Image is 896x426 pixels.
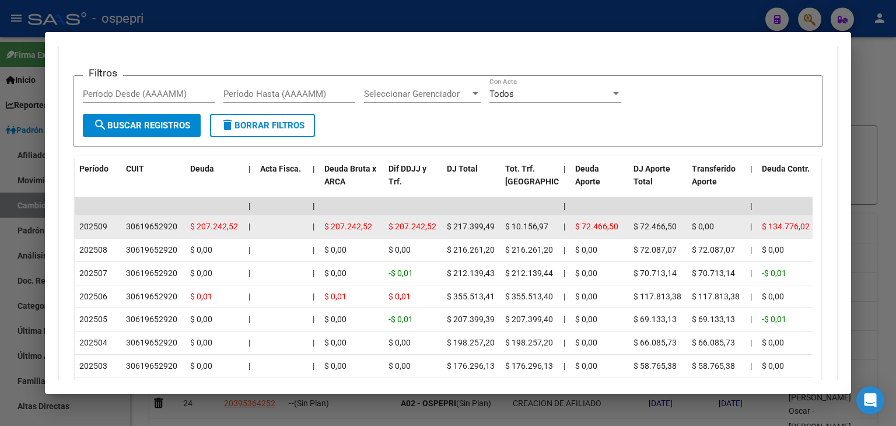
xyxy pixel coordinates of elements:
[692,338,735,347] span: $ 66.085,73
[447,268,495,278] span: $ 212.139,43
[563,292,565,301] span: |
[79,338,107,347] span: 202504
[633,245,677,254] span: $ 72.087,07
[762,164,810,173] span: Deuda Contr.
[324,268,346,278] span: $ 0,00
[570,156,629,208] datatable-header-cell: Deuda Aporte
[313,245,314,254] span: |
[629,156,687,208] datatable-header-cell: DJ Aporte Total
[762,292,784,301] span: $ 0,00
[563,222,565,231] span: |
[633,361,677,371] span: $ 58.765,38
[575,245,597,254] span: $ 0,00
[762,222,810,231] span: $ 134.776,02
[324,164,376,187] span: Deuda Bruta x ARCA
[324,245,346,254] span: $ 0,00
[442,156,501,208] datatable-header-cell: DJ Total
[388,292,411,301] span: $ 0,01
[762,361,784,371] span: $ 0,00
[575,222,618,231] span: $ 72.466,50
[313,361,314,371] span: |
[126,359,177,373] div: 30619652920
[447,222,495,231] span: $ 217.399,49
[563,164,566,173] span: |
[856,386,884,414] div: Open Intercom Messenger
[126,220,177,233] div: 30619652920
[575,268,597,278] span: $ 0,00
[750,292,752,301] span: |
[388,222,436,231] span: $ 207.242,52
[313,164,315,173] span: |
[260,164,301,173] span: Acta Fisca.
[308,156,320,208] datatable-header-cell: |
[190,222,238,231] span: $ 207.242,52
[563,315,565,324] span: |
[83,67,123,79] h3: Filtros
[93,120,190,131] span: Buscar Registros
[313,315,314,324] span: |
[190,292,212,301] span: $ 0,01
[79,315,107,324] span: 202505
[190,315,212,324] span: $ 0,00
[762,268,786,278] span: -$ 0,01
[324,361,346,371] span: $ 0,00
[388,268,413,278] span: -$ 0,01
[447,245,495,254] span: $ 216.261,20
[256,156,308,208] datatable-header-cell: Acta Fisca.
[692,164,736,187] span: Transferido Aporte
[447,315,495,324] span: $ 207.399,39
[575,164,600,187] span: Deuda Aporte
[388,338,411,347] span: $ 0,00
[633,164,670,187] span: DJ Aporte Total
[249,315,250,324] span: |
[249,338,250,347] span: |
[126,290,177,303] div: 30619652920
[563,245,565,254] span: |
[364,89,470,99] span: Seleccionar Gerenciador
[324,292,346,301] span: $ 0,01
[220,120,304,131] span: Borrar Filtros
[750,222,752,231] span: |
[324,315,346,324] span: $ 0,00
[249,164,251,173] span: |
[762,245,784,254] span: $ 0,00
[692,222,714,231] span: $ 0,00
[249,361,250,371] span: |
[79,292,107,301] span: 202506
[563,338,565,347] span: |
[750,201,752,211] span: |
[249,268,250,278] span: |
[388,245,411,254] span: $ 0,00
[505,315,553,324] span: $ 207.399,40
[126,267,177,280] div: 30619652920
[244,156,256,208] datatable-header-cell: |
[249,201,251,211] span: |
[185,156,244,208] datatable-header-cell: Deuda
[388,164,426,187] span: Dif DDJJ y Trf.
[750,315,752,324] span: |
[745,156,757,208] datatable-header-cell: |
[93,118,107,132] mat-icon: search
[320,156,384,208] datatable-header-cell: Deuda Bruta x ARCA
[447,292,495,301] span: $ 355.513,41
[633,268,677,278] span: $ 70.713,14
[79,268,107,278] span: 202507
[692,292,740,301] span: $ 117.813,38
[505,268,553,278] span: $ 212.139,44
[563,361,565,371] span: |
[75,156,121,208] datatable-header-cell: Período
[388,315,413,324] span: -$ 0,01
[762,315,786,324] span: -$ 0,01
[190,361,212,371] span: $ 0,00
[79,222,107,231] span: 202509
[79,164,108,173] span: Período
[126,336,177,350] div: 30619652920
[210,114,315,137] button: Borrar Filtros
[762,338,784,347] span: $ 0,00
[575,292,597,301] span: $ 0,00
[126,313,177,326] div: 30619652920
[384,156,442,208] datatable-header-cell: Dif DDJJ y Trf.
[692,361,735,371] span: $ 58.765,38
[505,361,553,371] span: $ 176.296,13
[447,361,495,371] span: $ 176.296,13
